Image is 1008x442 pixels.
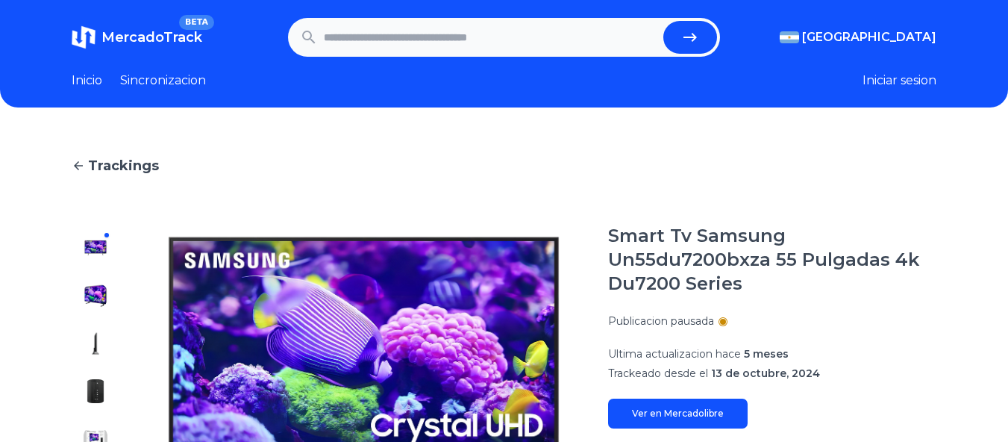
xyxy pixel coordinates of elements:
button: [GEOGRAPHIC_DATA] [780,28,936,46]
h1: Smart Tv Samsung Un55du7200bxza 55 Pulgadas 4k Du7200 Series [608,224,936,296]
span: 13 de octubre, 2024 [711,367,820,380]
img: Smart Tv Samsung Un55du7200bxza 55 Pulgadas 4k Du7200 Series [84,236,107,260]
span: Trackeado desde el [608,367,708,380]
a: MercadoTrackBETA [72,25,202,49]
span: MercadoTrack [101,29,202,46]
span: Ultima actualizacion hace [608,347,741,361]
span: Trackings [88,155,159,176]
a: Sincronizacion [120,72,206,90]
p: Publicacion pausada [608,314,714,329]
span: [GEOGRAPHIC_DATA] [802,28,936,46]
img: Smart Tv Samsung Un55du7200bxza 55 Pulgadas 4k Du7200 Series [84,284,107,308]
a: Inicio [72,72,102,90]
img: Smart Tv Samsung Un55du7200bxza 55 Pulgadas 4k Du7200 Series [84,379,107,403]
span: 5 meses [744,347,789,361]
img: MercadoTrack [72,25,96,49]
a: Trackings [72,155,936,176]
img: Argentina [780,31,799,43]
button: Iniciar sesion [863,72,936,90]
img: Smart Tv Samsung Un55du7200bxza 55 Pulgadas 4k Du7200 Series [84,331,107,355]
span: BETA [179,15,214,30]
a: Ver en Mercadolibre [608,399,748,429]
